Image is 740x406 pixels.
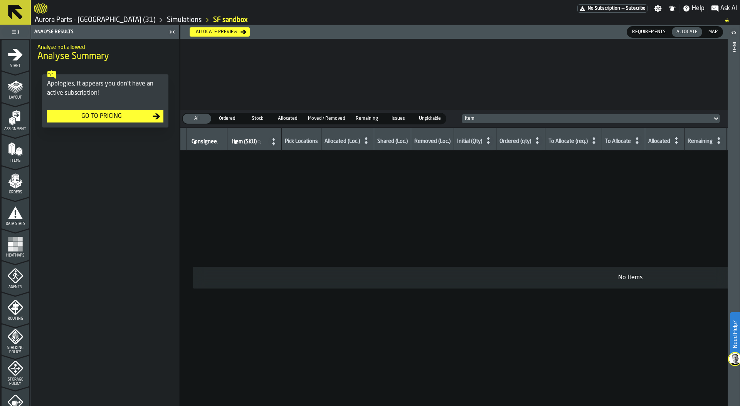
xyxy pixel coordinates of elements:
[459,114,723,123] div: DropdownMenuValue-item
[167,27,178,37] label: button-toggle-Close me
[2,190,29,195] span: Orders
[2,127,29,131] span: Assignment
[353,115,381,122] span: Remaining
[731,40,737,404] div: Info
[167,16,202,24] a: link-to-/wh/i/aa2e4adb-2cd5-4688-aa4a-ec82bcf75d46
[37,43,173,50] h2: Sub Title
[2,71,29,102] li: menu Layout
[703,26,723,38] label: button-switch-multi-Map
[303,113,350,124] label: button-switch-multi-Moved / Removed
[303,114,350,124] div: thumb
[416,115,444,122] span: Unpickable
[465,116,709,121] div: DropdownMenuValue-item
[242,113,272,124] label: button-switch-multi-Stock
[305,115,348,122] span: Moved / Removed
[212,113,242,124] label: button-switch-multi-Ordered
[2,166,29,197] li: menu Orders
[213,114,241,124] div: thumb
[2,261,29,292] li: menu Agents
[2,346,29,354] span: Stacking Policy
[325,138,360,146] div: Allocated (Loc.)
[351,114,383,124] div: thumb
[383,113,414,124] label: button-switch-multi-Issues
[230,137,267,147] input: label
[704,27,722,37] div: thumb
[350,113,383,124] label: button-switch-multi-Remaining
[184,115,210,122] span: All
[47,110,163,122] button: button-Go to Pricing
[499,138,531,146] div: Ordered (qty)
[627,27,670,37] div: thumb
[2,40,29,70] li: menu Start
[622,6,624,11] span: —
[190,27,250,37] button: button-Allocate preview
[705,29,721,35] span: Map
[34,2,47,15] a: logo-header
[457,138,482,146] div: Initial (Qty)
[2,285,29,289] span: Agents
[673,29,701,35] span: Allocate
[648,138,670,146] div: Allocated
[2,103,29,134] li: menu Assignment
[232,139,257,145] span: label
[213,16,248,24] a: link-to-/wh/i/aa2e4adb-2cd5-4688-aa4a-ec82bcf75d46/simulations/e383cfc0-4ee5-4fa5-807d-75f30ff65601
[2,64,29,68] span: Start
[577,4,647,13] div: Menu Subscription
[2,317,29,321] span: Routing
[577,4,647,13] a: link-to-/wh/i/aa2e4adb-2cd5-4688-aa4a-ec82bcf75d46/pricing/
[37,50,109,63] span: Analyse Summary
[2,324,29,355] li: menu Stacking Policy
[273,114,302,124] div: thumb
[192,139,217,145] span: label
[34,15,737,25] nav: Breadcrumb
[285,138,318,146] div: Pick Locations
[2,253,29,258] span: Heatmaps
[31,25,179,39] header: Analyse Results
[627,26,671,38] label: button-switch-multi-Requirements
[183,114,211,124] div: thumb
[2,292,29,323] li: menu Routing
[720,4,737,13] span: Ask AI
[386,115,411,122] span: Issues
[33,29,167,35] div: Analyse Results
[275,115,300,122] span: Allocated
[272,113,303,124] label: button-switch-multi-Allocated
[2,198,29,228] li: menu Data Stats
[384,114,413,124] div: thumb
[2,229,29,260] li: menu Heatmaps
[2,356,29,386] li: menu Storage Policy
[2,222,29,226] span: Data Stats
[414,138,451,146] div: Removed (Loc.)
[2,159,29,163] span: Items
[2,134,29,165] li: menu Items
[731,313,739,356] label: Need Help?
[244,115,270,122] span: Stock
[708,4,740,13] label: button-toggle-Ask AI
[414,114,446,124] div: thumb
[728,27,739,40] label: button-toggle-Open
[214,115,240,122] span: Ordered
[182,113,212,124] label: button-switch-multi-All
[35,16,155,24] a: link-to-/wh/i/aa2e4adb-2cd5-4688-aa4a-ec82bcf75d46
[651,5,665,12] label: button-toggle-Settings
[2,27,29,37] label: button-toggle-Toggle Full Menu
[414,113,446,124] label: button-switch-multi-Unpickable
[588,6,620,11] span: No Subscription
[193,29,240,35] div: Allocate preview
[2,377,29,386] span: Storage Policy
[626,6,646,11] span: Subscribe
[2,96,29,100] span: Layout
[679,4,708,13] label: button-toggle-Help
[671,26,703,38] label: button-switch-multi-Allocate
[672,27,702,37] div: thumb
[629,29,669,35] span: Requirements
[47,79,163,122] div: Apologies, it appears you don't have an active subscription!
[243,114,271,124] div: thumb
[728,25,740,406] header: Info
[50,112,153,121] div: Go to Pricing
[548,138,588,146] div: To Allocate (req.)
[665,5,679,12] label: button-toggle-Notifications
[31,39,179,67] div: title-Analyse Summary
[692,4,705,13] span: Help
[605,138,631,146] div: To Allocate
